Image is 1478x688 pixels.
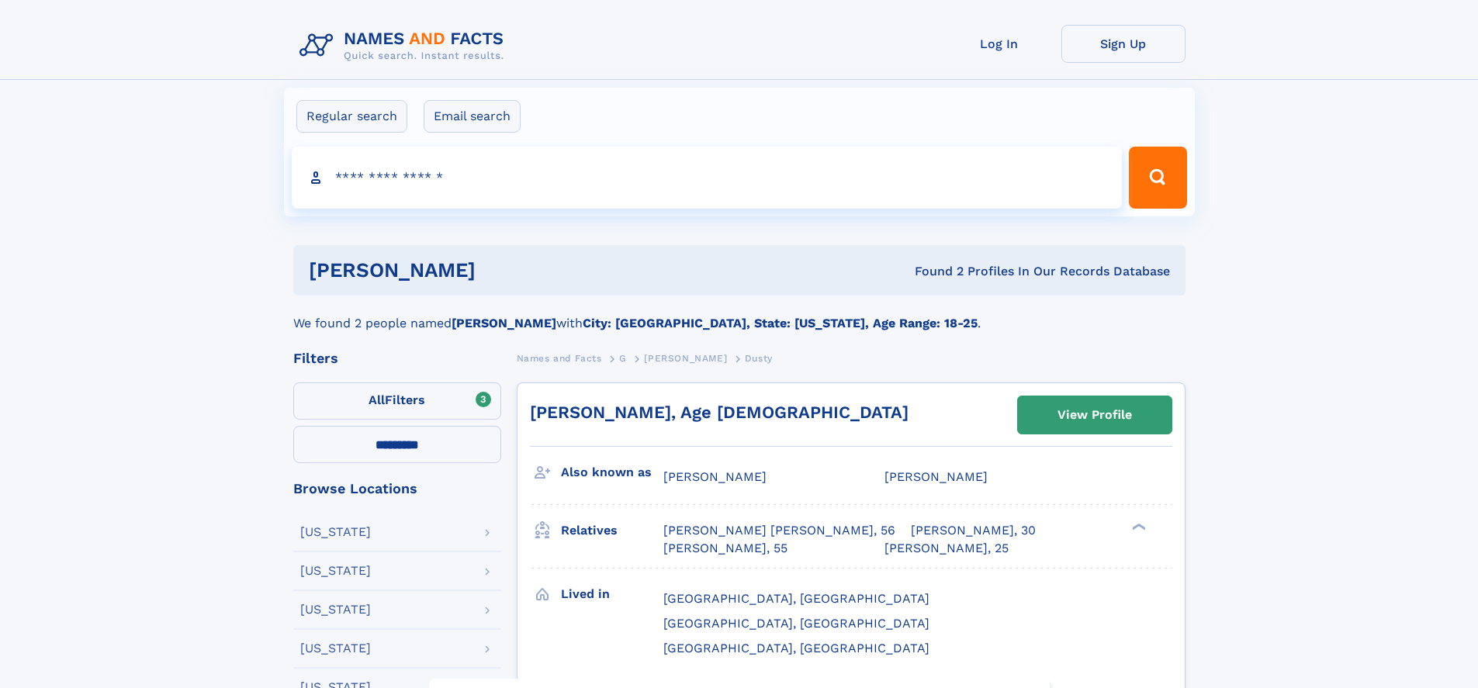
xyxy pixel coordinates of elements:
label: Regular search [296,100,407,133]
span: G [619,353,627,364]
a: Log In [937,25,1061,63]
div: [US_STATE] [300,526,371,538]
h3: Relatives [561,517,663,544]
span: [PERSON_NAME] [884,469,988,484]
label: Email search [424,100,521,133]
a: Sign Up [1061,25,1186,63]
a: [PERSON_NAME] [PERSON_NAME], 56 [663,522,895,539]
span: [PERSON_NAME] [644,353,727,364]
button: Search Button [1129,147,1186,209]
a: [PERSON_NAME] [644,348,727,368]
span: [PERSON_NAME] [663,469,767,484]
a: Names and Facts [517,348,602,368]
span: Dusty [745,353,773,364]
input: search input [292,147,1123,209]
div: Found 2 Profiles In Our Records Database [695,263,1170,280]
div: [US_STATE] [300,642,371,655]
a: [PERSON_NAME], Age [DEMOGRAPHIC_DATA] [530,403,909,422]
span: [GEOGRAPHIC_DATA], [GEOGRAPHIC_DATA] [663,591,929,606]
a: [PERSON_NAME], 30 [911,522,1036,539]
div: [US_STATE] [300,565,371,577]
span: [GEOGRAPHIC_DATA], [GEOGRAPHIC_DATA] [663,641,929,655]
div: Browse Locations [293,482,501,496]
div: Filters [293,351,501,365]
label: Filters [293,382,501,420]
b: [PERSON_NAME] [452,316,556,330]
a: G [619,348,627,368]
h3: Also known as [561,459,663,486]
div: We found 2 people named with . [293,296,1186,333]
a: View Profile [1018,396,1172,434]
b: City: [GEOGRAPHIC_DATA], State: [US_STATE], Age Range: 18-25 [583,316,978,330]
div: ❯ [1128,522,1147,532]
a: [PERSON_NAME], 25 [884,540,1009,557]
h1: [PERSON_NAME] [309,261,695,280]
img: Logo Names and Facts [293,25,517,67]
span: All [369,392,385,407]
div: [US_STATE] [300,603,371,616]
div: View Profile [1057,397,1132,433]
span: [GEOGRAPHIC_DATA], [GEOGRAPHIC_DATA] [663,616,929,631]
h3: Lived in [561,581,663,607]
a: [PERSON_NAME], 55 [663,540,787,557]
